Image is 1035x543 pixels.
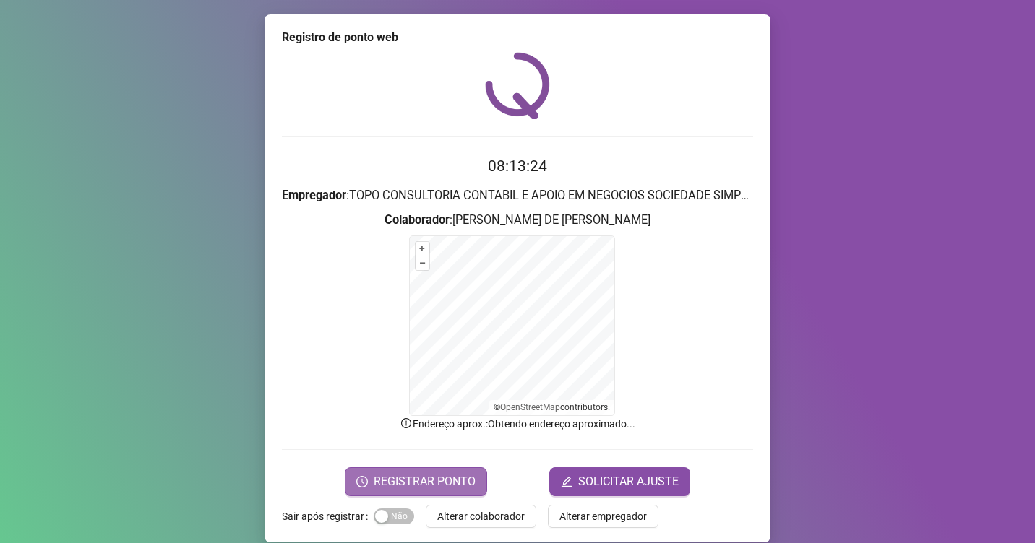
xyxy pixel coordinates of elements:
h3: : [PERSON_NAME] DE [PERSON_NAME] [282,211,753,230]
li: © contributors. [494,402,610,412]
strong: Empregador [282,188,346,202]
time: 08:13:24 [488,157,547,175]
span: Alterar empregador [559,508,647,524]
span: Alterar colaborador [437,508,525,524]
label: Sair após registrar [282,505,374,528]
span: clock-circle [356,476,368,487]
span: edit [561,476,572,487]
span: REGISTRAR PONTO [374,473,476,490]
button: Alterar colaborador [426,505,536,528]
strong: Colaborador [385,213,450,227]
h3: : TOPO CONSULTORIA CONTABIL E APOIO EM NEGOCIOS SOCIEDADE SIMPLES [282,186,753,205]
img: QRPoint [485,52,550,119]
button: editSOLICITAR AJUSTE [549,467,690,496]
button: REGISTRAR PONTO [345,467,487,496]
button: Alterar empregador [548,505,658,528]
button: – [416,256,429,270]
a: OpenStreetMap [500,402,560,412]
p: Endereço aprox. : Obtendo endereço aproximado... [282,416,753,432]
div: Registro de ponto web [282,29,753,46]
span: info-circle [400,417,413,430]
span: SOLICITAR AJUSTE [578,473,679,490]
button: + [416,242,429,256]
